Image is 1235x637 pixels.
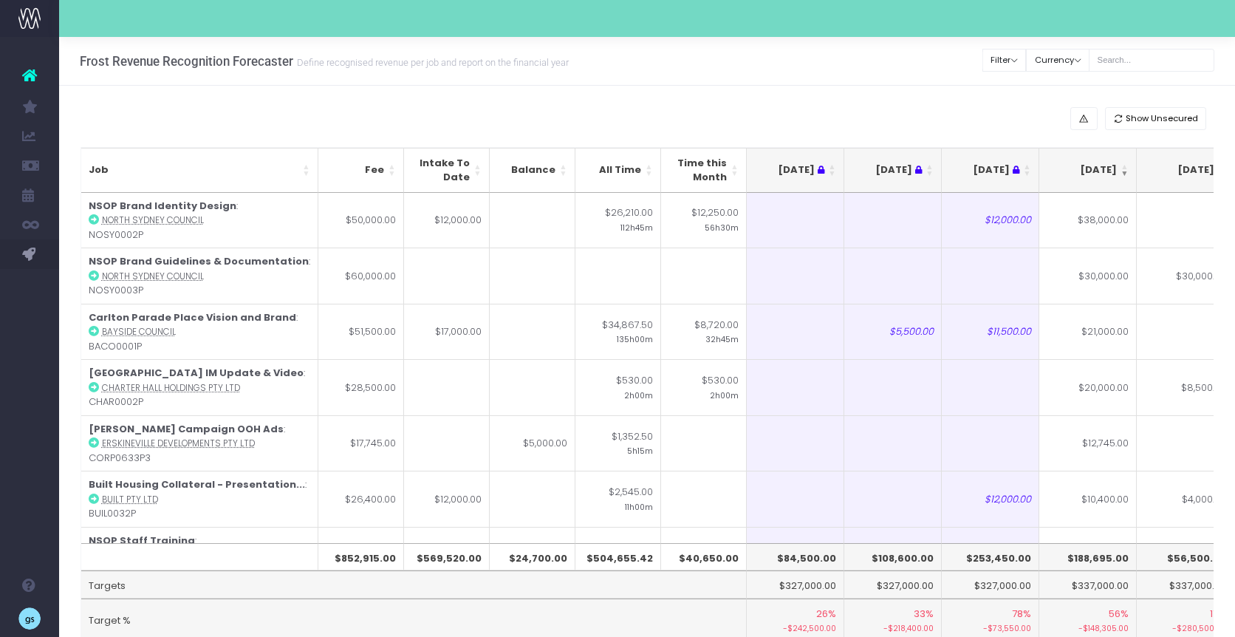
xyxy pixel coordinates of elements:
td: $20,000.00 [1039,359,1137,415]
td: : CHAR0002P [81,359,318,415]
td: : NOSY0003P [81,248,318,304]
small: -$218,400.00 [852,621,934,635]
td: $30,000.00 [1039,248,1137,304]
small: 112h45m [620,220,653,234]
td: $11,500.00 [942,304,1039,360]
th: Sep 25 : activate to sort column ascending [942,148,1039,193]
th: Time this Month: activate to sort column ascending [661,148,747,193]
td: $12,000.00 [942,193,1039,248]
abbr: Built Pty Ltd [102,494,158,505]
strong: [PERSON_NAME] Campaign OOH Ads [89,422,284,436]
small: 11h00m [625,500,653,513]
td: $327,000.00 [942,570,1039,599]
button: Filter [982,49,1027,72]
td: $2,545.00 [575,471,661,527]
small: -$242,500.00 [754,621,836,635]
span: 26% [816,607,836,621]
span: 17% [1210,607,1226,621]
span: 78% [1012,607,1031,621]
small: 56h30m [705,220,739,234]
th: All Time: activate to sort column ascending [575,148,661,193]
abbr: North Sydney Council [102,214,204,226]
strong: [GEOGRAPHIC_DATA] IM Update & Video [89,366,304,380]
td: $530.00 [575,359,661,415]
td: $5,500.00 [844,304,942,360]
img: images/default_profile_image.png [18,607,41,630]
small: -$280,500.00 [1144,621,1226,635]
abbr: Charter Hall Holdings Pty Ltd [102,382,240,394]
td: $30,000.00 [1137,248,1234,304]
td: $38,000.00 [1039,193,1137,248]
strong: Built Housing Collateral - Presentation... [89,477,305,491]
td: $327,000.00 [844,570,942,599]
td: $8,720.00 [661,304,747,360]
td: : NOSY0004P [81,527,318,583]
td: : BUIL0032P [81,471,318,527]
small: 2h00m [710,388,739,401]
th: $40,650.00 [661,543,747,571]
td: $60,000.00 [318,248,404,304]
strong: NSOP Staff Training [89,534,195,548]
td: $530.00 [661,359,747,415]
td: : NOSY0002P [81,193,318,248]
td: $12,000.00 [404,471,490,527]
small: 5h15m [627,443,653,457]
th: Oct 25: activate to sort column ascending [1039,148,1137,193]
td: $12,250.00 [661,193,747,248]
h3: Frost Revenue Recognition Forecaster [80,54,569,69]
td: $28,500.00 [318,359,404,415]
span: 56% [1109,607,1129,621]
th: $504,655.42 [575,543,661,571]
td: $337,000.00 [1137,570,1234,599]
abbr: Erskineville Developments Pty Ltd [102,437,255,449]
td: $12,745.00 [1039,415,1137,471]
th: $569,520.00 [404,543,490,571]
td: $10,400.00 [1039,471,1137,527]
td: $26,400.00 [318,471,404,527]
small: 135h00m [617,332,653,345]
td: Targets [81,570,747,599]
td: : CORP0633P3 [81,415,318,471]
td: $12,000.00 [404,193,490,248]
th: $188,695.00 [1039,543,1137,571]
th: Aug 25 : activate to sort column ascending [844,148,942,193]
input: Search... [1089,49,1214,72]
td: $26,210.00 [575,193,661,248]
span: Show Unsecured [1126,112,1198,125]
td: $34,867.50 [575,304,661,360]
td: $51,500.00 [318,304,404,360]
td: $17,000.00 [404,304,490,360]
strong: NSOP Brand Identity Design [89,199,236,213]
th: $108,600.00 [844,543,942,571]
td: $15,000.00 [318,527,404,583]
td: $12,000.00 [942,471,1039,527]
td: $50,000.00 [318,193,404,248]
small: -$148,305.00 [1047,621,1129,635]
td: : BACO0001P [81,304,318,360]
td: $8,500.00 [1137,359,1234,415]
th: Jul 25 : activate to sort column ascending [747,148,844,193]
abbr: Bayside Council [102,326,176,338]
th: Intake To Date: activate to sort column ascending [404,148,490,193]
th: Balance: activate to sort column ascending [490,148,575,193]
strong: NSOP Brand Guidelines & Documentation [89,254,309,268]
small: -$73,550.00 [949,621,1031,635]
button: Show Unsecured [1105,107,1207,130]
td: $327,000.00 [747,570,844,599]
td: $4,000.00 [1137,471,1234,527]
button: Currency [1026,49,1089,72]
small: 32h45m [705,332,739,345]
th: $56,500.00 [1137,543,1234,571]
td: $337,000.00 [1039,570,1137,599]
th: $253,450.00 [942,543,1039,571]
strong: Carlton Parade Place Vision and Brand [89,310,296,324]
td: $1,352.50 [575,415,661,471]
th: $84,500.00 [747,543,844,571]
th: Fee: activate to sort column ascending [318,148,404,193]
th: Job: activate to sort column ascending [81,148,318,193]
td: $5,000.00 [1137,527,1234,583]
td: $21,000.00 [1039,304,1137,360]
td: $600.00 [575,527,661,583]
td: $10,000.00 [1039,527,1137,583]
td: $600.00 [661,527,747,583]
